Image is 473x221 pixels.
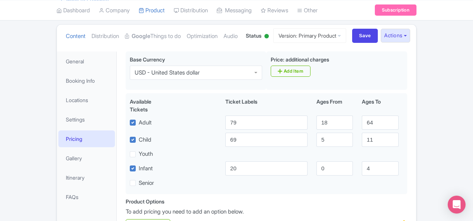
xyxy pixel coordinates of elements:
div: Active [263,31,270,42]
label: Child [139,136,151,144]
label: Price: additional charges [271,56,329,63]
a: Subscription [375,4,416,16]
a: Version: Primary Product [273,28,346,43]
a: Add Item [271,66,310,77]
label: Youth [139,150,153,158]
input: Adult [225,116,308,130]
a: Optimization [187,25,218,48]
label: Adult [139,119,152,127]
a: Audio [223,25,238,48]
a: FAQs [58,189,115,205]
input: Child [225,133,308,147]
a: GoogleThings to do [125,25,181,48]
div: Ticket Labels [221,98,312,113]
a: Gallery [58,150,115,167]
label: Infant [139,164,153,173]
div: Ages To [357,98,403,113]
div: Open Intercom Messenger [448,196,466,214]
p: To add pricing you need to add an option below. [126,208,407,216]
a: Pricing [58,130,115,147]
a: General [58,53,115,70]
strong: Google [132,32,150,41]
div: Ages From [312,98,357,113]
div: Product Options [126,198,164,205]
a: Booking Info [58,72,115,89]
div: USD - United States dollar [135,69,200,76]
a: Locations [58,92,115,108]
div: Available Tickets [130,98,160,113]
a: Distribution [91,25,119,48]
a: Content [66,25,86,48]
span: Base Currency [130,56,165,63]
button: Actions [381,29,410,42]
a: Settings [58,111,115,128]
label: Senior [139,179,154,187]
a: Itinerary [58,169,115,186]
span: Status [246,32,261,40]
input: Infant [225,161,308,176]
input: Save [352,29,378,43]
